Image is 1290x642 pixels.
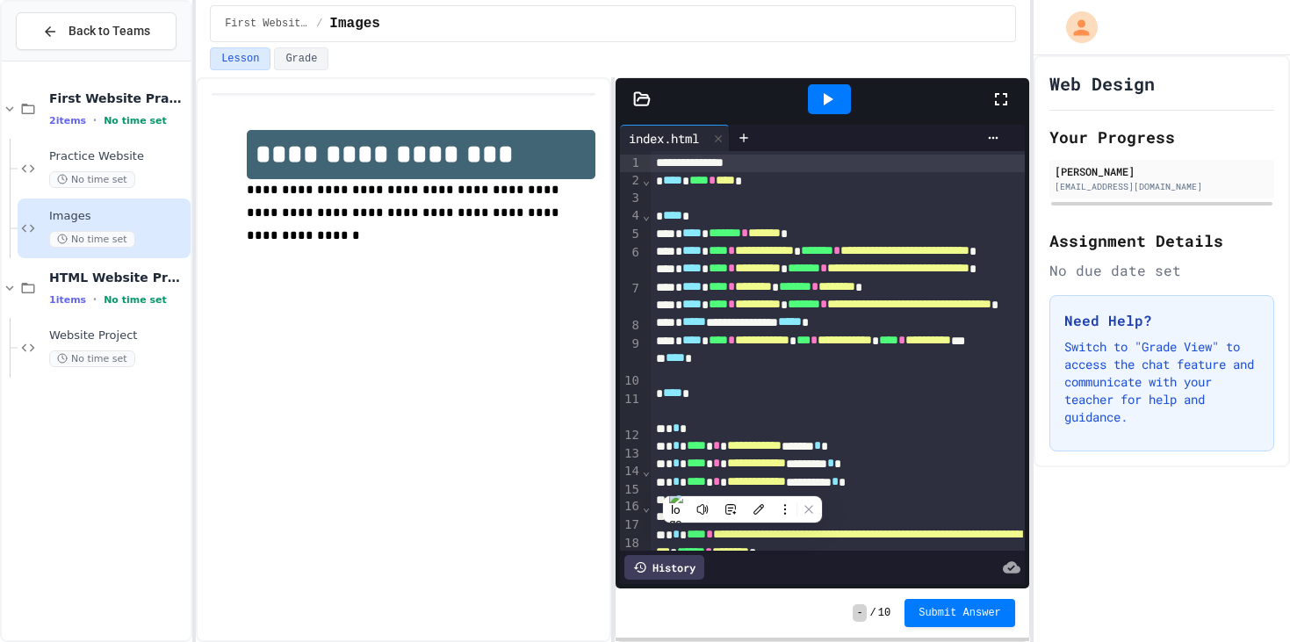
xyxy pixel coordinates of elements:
[620,445,642,463] div: 13
[49,270,187,285] span: HTML Website Project (Graded)
[620,129,708,148] div: index.html
[1049,260,1274,281] div: No due date set
[49,231,135,248] span: No time set
[620,125,730,151] div: index.html
[274,47,328,70] button: Grade
[1144,495,1272,570] iframe: chat widget
[620,481,642,499] div: 15
[1049,125,1274,149] h2: Your Progress
[620,244,642,281] div: 6
[620,226,642,244] div: 5
[642,500,651,514] span: Fold line
[620,391,642,428] div: 11
[104,294,167,306] span: No time set
[210,47,270,70] button: Lesson
[620,427,642,445] div: 12
[93,292,97,307] span: •
[1055,163,1269,179] div: [PERSON_NAME]
[642,173,651,187] span: Fold line
[620,516,642,535] div: 17
[316,17,322,31] span: /
[49,328,187,343] span: Website Project
[620,317,642,335] div: 8
[620,155,642,172] div: 1
[68,22,150,40] span: Back to Teams
[1055,180,1269,193] div: [EMAIL_ADDRESS][DOMAIN_NAME]
[620,172,642,191] div: 2
[329,13,380,34] span: Images
[49,350,135,367] span: No time set
[904,599,1015,627] button: Submit Answer
[1216,572,1272,624] iframe: chat widget
[49,115,86,126] span: 2 items
[49,209,187,224] span: Images
[104,115,167,126] span: No time set
[225,17,309,31] span: First Website Practice
[49,149,187,164] span: Practice Website
[620,463,642,481] div: 14
[620,207,642,226] div: 4
[642,208,651,222] span: Fold line
[624,555,704,580] div: History
[49,171,135,188] span: No time set
[1064,338,1259,426] p: Switch to "Grade View" to access the chat feature and communicate with your teacher for help and ...
[878,606,890,620] span: 10
[919,606,1001,620] span: Submit Answer
[620,498,642,516] div: 16
[16,12,177,50] button: Back to Teams
[642,464,651,478] span: Fold line
[1049,228,1274,253] h2: Assignment Details
[620,280,642,317] div: 7
[620,335,642,372] div: 9
[620,535,642,553] div: 18
[49,294,86,306] span: 1 items
[870,606,876,620] span: /
[620,190,642,207] div: 3
[1064,310,1259,331] h3: Need Help?
[93,113,97,127] span: •
[49,90,187,106] span: First Website Practice
[853,604,866,622] span: -
[1049,71,1155,96] h1: Web Design
[620,372,642,391] div: 10
[1048,7,1102,47] div: My Account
